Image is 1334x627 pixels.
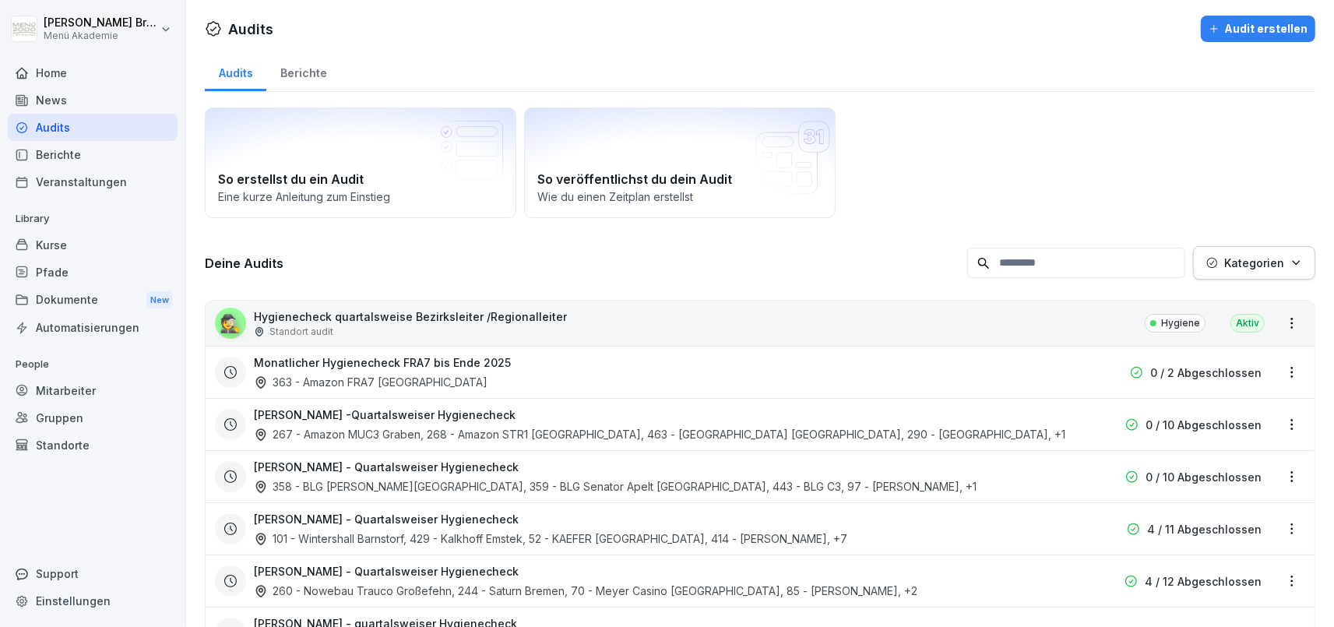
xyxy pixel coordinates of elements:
p: 4 / 11 Abgeschlossen [1147,521,1262,537]
p: Eine kurze Anleitung zum Einstieg [218,188,503,205]
a: Kurse [8,231,178,259]
button: Kategorien [1193,246,1315,280]
a: Pfade [8,259,178,286]
button: Audit erstellen [1201,16,1315,42]
p: Wie du einen Zeitplan erstellst [537,188,822,205]
a: Einstellungen [8,587,178,615]
div: 267 - Amazon MUC3 Graben, 268 - Amazon STR1 [GEOGRAPHIC_DATA], 463 - [GEOGRAPHIC_DATA] [GEOGRAPHI... [254,426,1065,442]
p: 4 / 12 Abgeschlossen [1145,573,1262,590]
div: 363 - Amazon FRA7 [GEOGRAPHIC_DATA] [254,374,487,390]
div: 358 - BLG [PERSON_NAME][GEOGRAPHIC_DATA], 359 - BLG Senator Apelt [GEOGRAPHIC_DATA], 443 - BLG C3... [254,478,977,495]
h3: [PERSON_NAME] - Quartalsweiser Hygienecheck [254,459,519,475]
div: Audit erstellen [1209,20,1308,37]
p: 0 / 10 Abgeschlossen [1146,469,1262,485]
h3: [PERSON_NAME] - Quartalsweiser Hygienecheck [254,563,519,579]
a: So veröffentlichst du dein AuditWie du einen Zeitplan erstellst [524,107,836,218]
div: Dokumente [8,286,178,315]
h3: Monatlicher Hygienecheck FRA7 bis Ende 2025 [254,354,511,371]
p: Hygiene [1161,316,1200,330]
h1: Audits [228,19,273,40]
p: Menü Akademie [44,30,157,41]
a: Standorte [8,432,178,459]
p: Library [8,206,178,231]
a: Audits [8,114,178,141]
a: Automatisierungen [8,314,178,341]
p: Standort audit [269,325,333,339]
a: Mitarbeiter [8,377,178,404]
p: People [8,352,178,377]
p: [PERSON_NAME] Bruns [44,16,157,30]
a: Berichte [8,141,178,168]
a: Veranstaltungen [8,168,178,195]
a: So erstellst du ein AuditEine kurze Anleitung zum Einstieg [205,107,516,218]
h3: [PERSON_NAME] - Quartalsweiser Hygienecheck [254,511,519,527]
a: Berichte [266,51,340,91]
div: 260 - Nowebau Trauco Großefehn, 244 - Saturn Bremen, 70 - Meyer Casino [GEOGRAPHIC_DATA], 85 - [P... [254,583,917,599]
a: News [8,86,178,114]
p: Hygienecheck quartalsweise Bezirksleiter /Regionalleiter [254,308,567,325]
p: Kategorien [1224,255,1284,271]
div: New [146,291,173,309]
div: Support [8,560,178,587]
h2: So veröffentlichst du dein Audit [537,170,822,188]
p: 0 / 2 Abgeschlossen [1150,365,1262,381]
a: Audits [205,51,266,91]
a: Gruppen [8,404,178,432]
div: Aktiv [1230,314,1265,333]
a: Home [8,59,178,86]
a: DokumenteNew [8,286,178,315]
h3: Deine Audits [205,255,959,272]
h3: [PERSON_NAME] -Quartalsweiser Hygienecheck [254,407,516,423]
p: 0 / 10 Abgeschlossen [1146,417,1262,433]
div: 🕵️ [215,308,246,339]
div: 101 - Wintershall Barnstorf, 429 - Kalkhoff Emstek, 52 - KAEFER [GEOGRAPHIC_DATA], 414 - [PERSON_... [254,530,847,547]
h2: So erstellst du ein Audit [218,170,503,188]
